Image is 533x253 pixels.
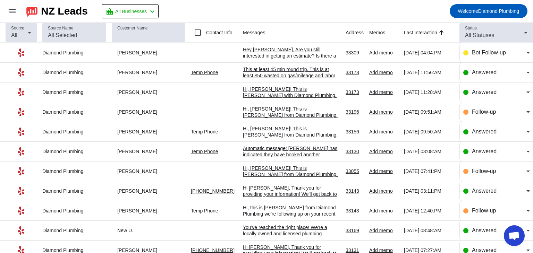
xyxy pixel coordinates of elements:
[472,168,496,174] span: Follow-up
[243,185,340,203] div: Hi [PERSON_NAME], Thank you for providing your information! We'll get back to you as soon as poss...
[346,208,364,214] div: 33143
[369,188,398,194] div: Add memo
[369,69,398,76] div: Add memo
[404,227,454,234] div: [DATE] 08:48:AM
[42,208,106,214] div: Diamond Plumbing
[115,7,147,16] span: All Businesses
[369,227,398,234] div: Add memo
[117,26,147,30] mat-label: Customer Name
[42,50,106,56] div: Diamond Plumbing
[404,50,454,56] div: [DATE] 04:04:PM
[369,89,398,95] div: Add memo
[191,208,218,213] a: Temp Phone
[42,168,106,174] div: Diamond Plumbing
[17,187,25,195] mat-icon: Yelp
[404,148,454,155] div: [DATE] 03:08:AM
[369,148,398,155] div: Add memo
[26,5,37,17] img: logo
[346,227,364,234] div: 33169
[404,89,454,95] div: [DATE] 11:28:AM
[369,109,398,115] div: Add memo
[11,32,17,38] span: All
[243,86,340,142] div: Hi, [PERSON_NAME]! This is [PERSON_NAME] with Diamond Plumbing. To provide you with an accurate e...
[42,227,106,234] div: Diamond Plumbing
[243,23,346,43] th: Messages
[346,148,364,155] div: 33130
[191,188,235,194] a: [PHONE_NUMBER]
[17,108,25,116] mat-icon: Yelp
[17,207,25,215] mat-icon: Yelp
[404,208,454,214] div: [DATE] 12:40:PM
[42,89,106,95] div: Diamond Plumbing
[42,148,106,155] div: Diamond Plumbing
[205,29,232,36] label: Contact Info
[17,147,25,156] mat-icon: Yelp
[112,69,185,76] div: [PERSON_NAME]
[369,208,398,214] div: Add memo
[11,26,24,30] mat-label: Source
[472,129,497,134] span: Answered
[243,106,340,156] div: Hi, [PERSON_NAME]! This is [PERSON_NAME] from Diamond Plumbing. We're following up on your recent...
[48,31,101,40] input: All Selected
[17,128,25,136] mat-icon: Yelp
[191,149,218,154] a: Temp Phone
[472,247,497,253] span: Answered
[112,89,185,95] div: [PERSON_NAME]
[112,148,185,155] div: [PERSON_NAME]
[243,125,340,175] div: Hi, [PERSON_NAME]! This is [PERSON_NAME] from Diamond Plumbing. We're following up on your recent...
[191,129,218,134] a: Temp Phone
[112,129,185,135] div: [PERSON_NAME]
[472,69,497,75] span: Answered
[404,109,454,115] div: [DATE] 09:51:AM
[346,50,364,56] div: 33309
[369,129,398,135] div: Add memo
[41,6,88,16] div: NZ Leads
[465,32,494,38] span: All Statuses
[472,188,497,194] span: Answered
[472,148,497,154] span: Answered
[243,165,340,215] div: Hi, [PERSON_NAME]! This is [PERSON_NAME] from Diamond Plumbing. We're following up on your recent...
[504,225,525,246] div: Open chat
[346,168,364,174] div: 33055
[346,188,364,194] div: 33143
[243,66,340,122] div: This at least 45 min round trip. This is at least $50 wasted on gas/mileage and labor downtime fo...
[243,145,340,164] div: Automatic message: [PERSON_NAME] has indicated they have booked another business for this job.
[404,129,454,135] div: [DATE] 09:50:AM
[191,70,218,75] a: Temp Phone
[191,247,235,253] a: [PHONE_NUMBER]
[404,188,454,194] div: [DATE] 03:11:PM
[346,129,364,135] div: 33156
[112,168,185,174] div: [PERSON_NAME]
[8,7,17,15] mat-icon: menu
[102,4,159,18] button: All Businesses
[450,4,527,18] button: WelcomeDiamond Plumbing
[404,168,454,174] div: [DATE] 07:41:PM
[369,168,398,174] div: Add memo
[112,227,185,234] div: New U.
[42,129,106,135] div: Diamond Plumbing
[17,226,25,235] mat-icon: Yelp
[369,23,404,43] th: Memos
[105,7,114,16] mat-icon: location_city
[17,49,25,57] mat-icon: Yelp
[17,68,25,77] mat-icon: Yelp
[48,26,73,30] mat-label: Source Name
[346,89,364,95] div: 33173
[243,46,340,65] div: Hey [PERSON_NAME], Are you still interested in getting an estimate? Is there a good number to rea...
[472,208,496,213] span: Follow-up
[404,69,454,76] div: [DATE] 11:56:AM
[472,50,506,55] span: Bot Follow-up
[148,7,156,16] mat-icon: chevron_left
[458,6,519,16] span: Diamond Plumbing
[112,50,185,56] div: [PERSON_NAME]
[112,109,185,115] div: [PERSON_NAME]
[42,109,106,115] div: Diamond Plumbing
[17,167,25,175] mat-icon: Yelp
[369,50,398,56] div: Add memo
[112,188,185,194] div: [PERSON_NAME]
[472,89,497,95] span: Answered
[346,109,364,115] div: 33196
[112,208,185,214] div: [PERSON_NAME]
[346,23,369,43] th: Address
[472,227,497,233] span: Answered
